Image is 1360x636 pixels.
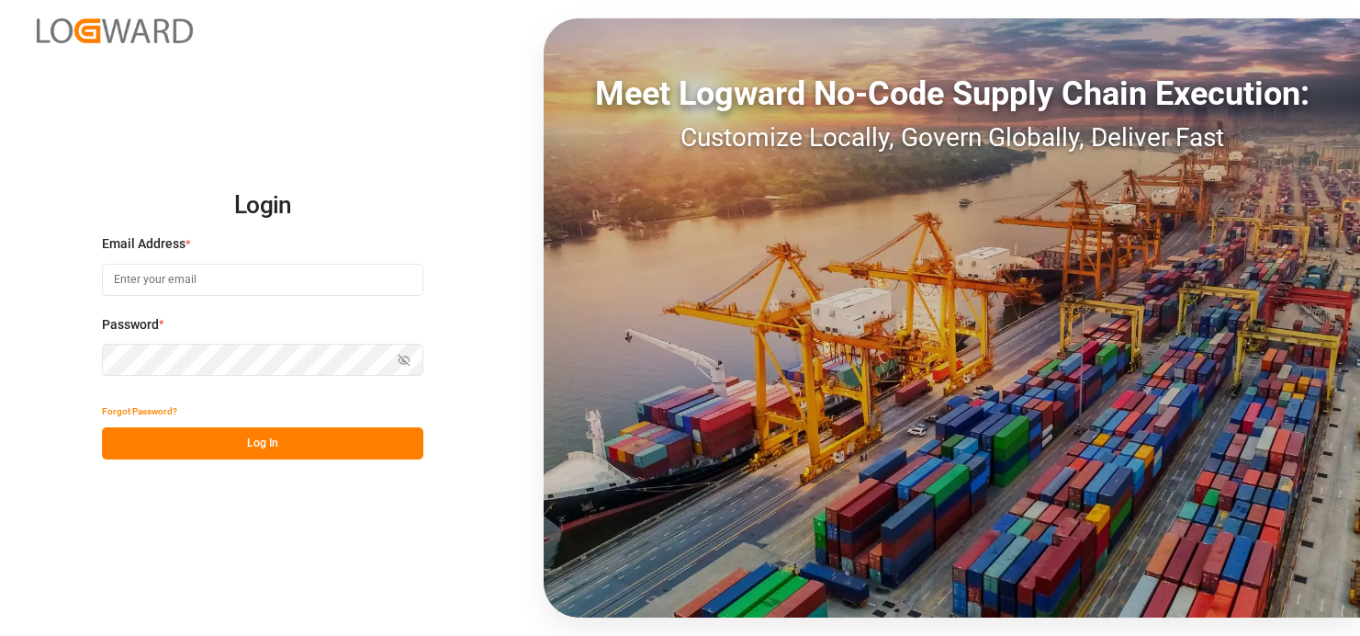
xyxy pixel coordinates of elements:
[102,264,423,296] input: Enter your email
[37,18,193,43] img: Logward_new_orange.png
[102,234,185,254] span: Email Address
[102,176,423,235] h2: Login
[102,315,159,335] span: Password
[102,395,177,427] button: Forgot Password?
[102,427,423,460] button: Log In
[544,69,1360,119] div: Meet Logward No-Code Supply Chain Execution:
[544,119,1360,157] div: Customize Locally, Govern Globally, Deliver Fast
